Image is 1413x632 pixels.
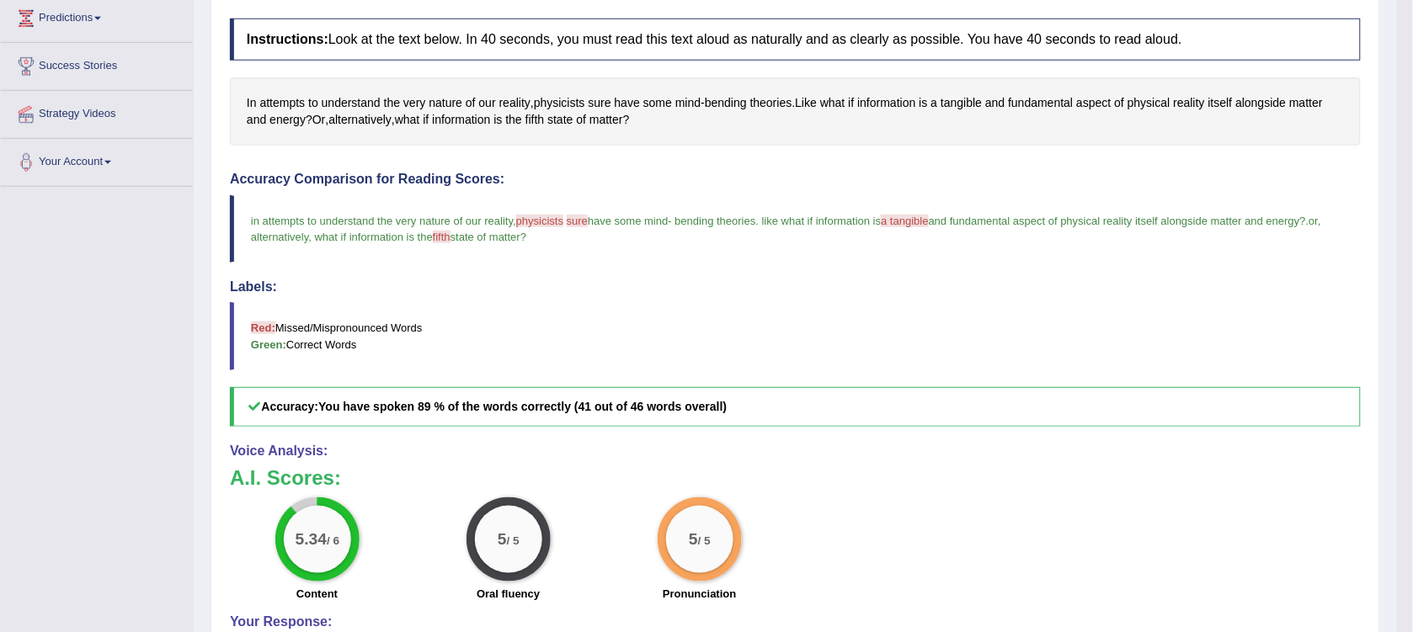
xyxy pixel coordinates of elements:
span: Click to see word definition [1115,94,1125,112]
span: sure [567,215,588,227]
span: Click to see word definition [1289,94,1323,112]
span: . [756,215,760,227]
span: Click to see word definition [395,111,420,129]
span: and fundamental aspect of physical reality itself alongside matter and energy [929,215,1300,227]
h5: Accuracy: [230,387,1361,427]
b: Instructions: [247,32,328,46]
span: a tangible [881,215,928,227]
big: 5 [498,530,507,549]
span: Click to see word definition [1008,94,1073,112]
span: Click to see word definition [312,111,326,129]
big: 5.34 [295,530,326,549]
span: Click to see word definition [920,94,928,112]
span: Click to see word definition [384,94,400,112]
span: bending theories [675,215,755,227]
span: ? [1300,215,1306,227]
small: / 6 [327,534,339,547]
span: have some mind [588,215,668,227]
span: Click to see word definition [328,111,392,129]
big: 5 [689,530,698,549]
span: Click to see word definition [1174,94,1205,112]
label: Pronunciation [663,586,736,602]
span: , [308,231,312,243]
span: Click to see word definition [1208,94,1233,112]
span: Click to see word definition [247,111,266,129]
b: A.I. Scores: [230,466,341,489]
span: alternatively [251,231,308,243]
h4: Look at the text below. In 40 seconds, you must read this text aloud as naturally and as clearly ... [230,19,1361,61]
span: Click to see word definition [499,94,531,112]
span: Click to see word definition [750,94,792,112]
span: Click to see word definition [247,94,257,112]
span: Click to see word definition [403,94,425,112]
span: Click to see word definition [985,94,1005,112]
span: Click to see word definition [308,94,318,112]
h4: Accuracy Comparison for Reading Scores: [230,172,1361,187]
b: Green: [251,338,286,351]
b: Red: [251,321,275,334]
span: ? [520,231,526,243]
span: Click to see word definition [589,94,611,112]
span: Click to see word definition [479,94,496,112]
span: Click to see word definition [269,111,306,129]
span: in attempts to understand the very nature of our reality, [251,215,516,227]
span: Click to see word definition [705,94,747,112]
span: Click to see word definition [931,94,938,112]
span: Click to see word definition [615,94,640,112]
span: Click to see word definition [849,94,855,112]
span: Click to see word definition [260,94,306,112]
span: . [1306,215,1309,227]
span: what if information is the [315,231,433,243]
small: / 5 [507,534,520,547]
span: Click to see word definition [1236,94,1287,112]
span: Click to see word definition [857,94,915,112]
span: Click to see word definition [466,94,476,112]
span: physicists [516,215,563,227]
small: / 5 [698,534,711,547]
span: Click to see word definition [1128,94,1170,112]
label: Oral fluency [477,586,540,602]
span: Click to see word definition [675,94,701,112]
h4: Your Response: [230,614,1361,629]
a: Your Account [1,139,193,181]
span: Click to see word definition [493,111,502,129]
span: Click to see word definition [577,111,587,129]
span: Click to see word definition [820,94,845,112]
a: Strategy Videos [1,91,193,133]
span: Click to see word definition [547,111,573,129]
span: Click to see word definition [941,94,982,112]
span: Click to see word definition [1076,94,1111,112]
span: Click to see word definition [534,94,585,112]
label: Content [296,586,338,602]
div: , - . ? , , ? [230,77,1361,146]
span: Click to see word definition [423,111,429,129]
blockquote: Missed/Mispronounced Words Correct Words [230,302,1361,369]
span: state of matter [451,231,520,243]
span: Click to see word definition [643,94,672,112]
span: or [1309,215,1319,227]
a: Success Stories [1,43,193,85]
b: You have spoken 89 % of the words correctly (41 out of 46 words overall) [318,400,727,413]
span: Click to see word definition [322,94,381,112]
h4: Labels: [230,279,1361,295]
span: Click to see word definition [505,111,521,129]
span: like what if information is [762,215,882,227]
span: , [1318,215,1321,227]
span: - [669,215,672,227]
span: Click to see word definition [795,94,817,112]
span: fifth [433,231,451,243]
span: Click to see word definition [525,111,545,129]
span: Click to see word definition [429,94,462,112]
span: Click to see word definition [589,111,623,129]
h4: Voice Analysis: [230,443,1361,459]
span: Click to see word definition [432,111,490,129]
